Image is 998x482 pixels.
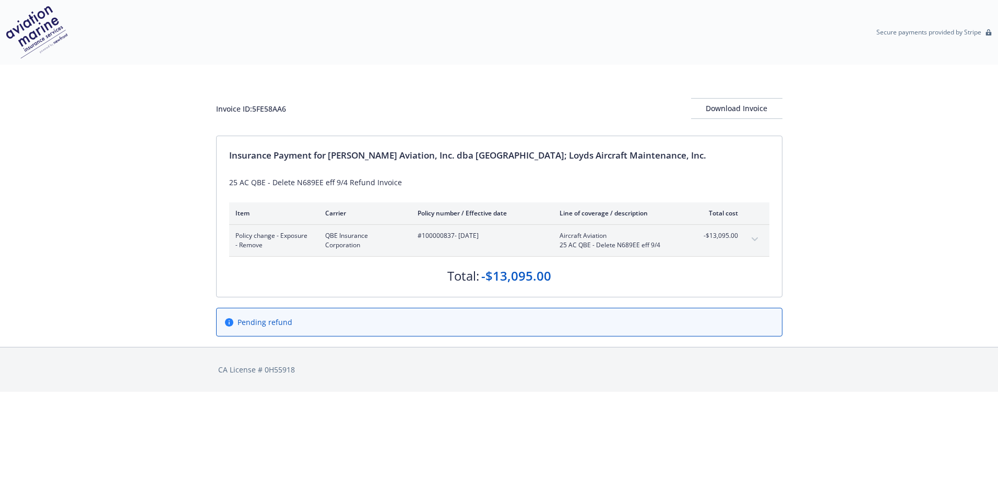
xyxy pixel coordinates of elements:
div: Item [235,209,308,218]
span: QBE Insurance Corporation [325,231,401,250]
span: 25 AC QBE - Delete N689EE eff 9/4 [560,240,682,250]
div: CA License # 0H55918 [218,364,780,375]
button: Download Invoice [691,98,782,119]
button: expand content [746,231,763,248]
div: Carrier [325,209,401,218]
div: 25 AC QBE - Delete N689EE eff 9/4 Refund Invoice [229,177,769,188]
p: Secure payments provided by Stripe [876,28,981,37]
span: Policy change - Exposure - Remove [235,231,308,250]
span: Aircraft Aviation [560,231,682,240]
div: Invoice ID: 5FE58AA6 [216,103,286,114]
div: -$13,095.00 [481,267,551,285]
div: Total: [447,267,479,285]
div: Line of coverage / description [560,209,682,218]
div: Total cost [699,209,738,218]
div: Insurance Payment for [PERSON_NAME] Aviation, Inc. dba [GEOGRAPHIC_DATA]; Loyds Aircraft Maintena... [229,149,769,162]
span: Aircraft Aviation25 AC QBE - Delete N689EE eff 9/4 [560,231,682,250]
span: #100000837 - [DATE] [418,231,543,240]
div: Policy change - Exposure - RemoveQBE Insurance Corporation#100000837- [DATE]Aircraft Aviation25 A... [229,225,769,256]
span: -$13,095.00 [699,231,738,240]
span: Pending refund [237,317,292,328]
div: Policy number / Effective date [418,209,543,218]
div: Download Invoice [691,99,782,118]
